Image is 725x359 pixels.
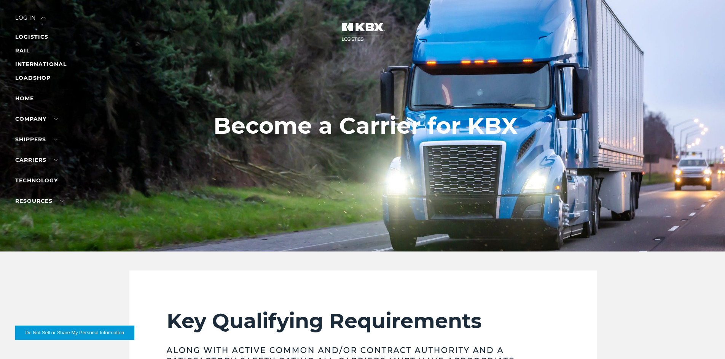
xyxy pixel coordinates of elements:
img: kbx logo [334,15,391,49]
h1: Become a Carrier for KBX [214,113,518,139]
a: RAIL [15,47,30,54]
img: arrow [41,17,46,19]
a: Carriers [15,157,59,163]
button: Do Not Sell or Share My Personal Information [15,326,134,340]
div: Log in [15,15,46,26]
a: Home [15,95,34,102]
a: LOGISTICS [15,33,48,40]
a: RESOURCES [15,198,65,204]
h2: Key Qualifying Requirements [167,308,559,334]
a: Technology [15,177,58,184]
a: SHIPPERS [15,136,58,143]
iframe: Chat Widget [687,323,725,359]
a: Company [15,115,59,122]
a: INTERNATIONAL [15,61,67,68]
a: LOADSHOP [15,74,51,81]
